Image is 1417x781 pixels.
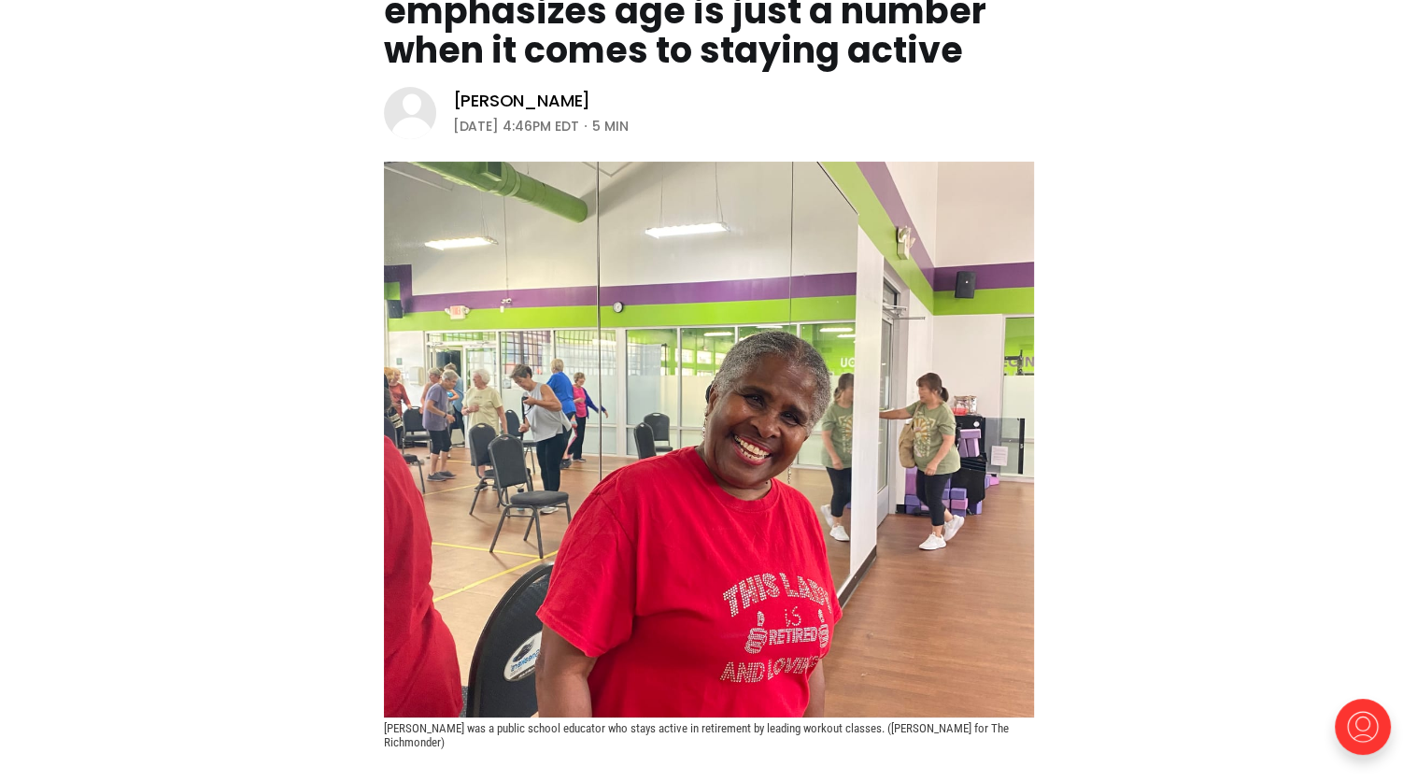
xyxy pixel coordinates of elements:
iframe: portal-trigger [1319,689,1417,781]
span: [PERSON_NAME] was a public school educator who stays active in retirement by leading workout clas... [384,721,1012,749]
img: 25 in '25: Debra Sims Fleisher emphasizes age is just a number when it comes to staying active [384,162,1034,717]
time: [DATE] 4:46PM EDT [453,115,579,137]
a: [PERSON_NAME] [453,90,591,112]
span: 5 min [592,115,629,137]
